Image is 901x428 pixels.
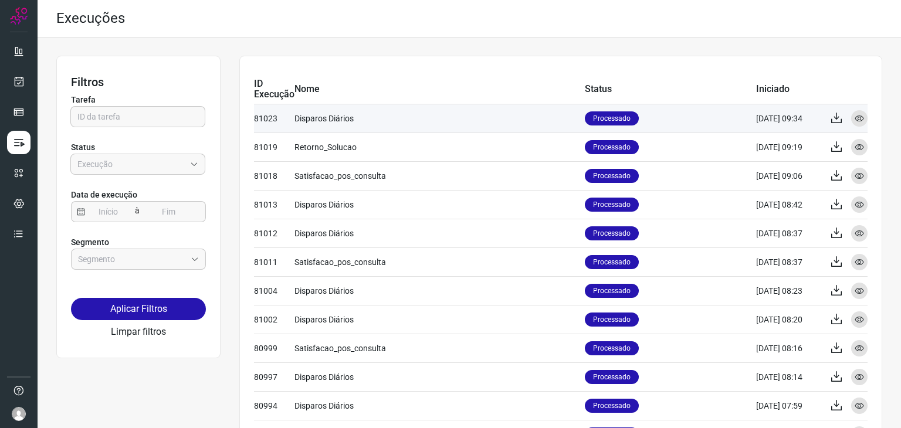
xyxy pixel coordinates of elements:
[585,255,639,269] p: Processado
[71,189,206,201] p: Data de execução
[756,247,821,276] td: [DATE] 08:37
[77,107,198,127] input: ID da tarefa
[254,276,294,305] td: 81004
[77,154,185,174] input: Execução
[254,391,294,420] td: 80994
[10,7,28,25] img: Logo
[254,334,294,362] td: 80999
[254,362,294,391] td: 80997
[756,219,821,247] td: [DATE] 08:37
[12,407,26,421] img: avatar-user-boy.jpg
[294,276,585,305] td: Disparos Diários
[254,219,294,247] td: 81012
[585,312,639,327] p: Processado
[254,305,294,334] td: 81002
[756,104,821,133] td: [DATE] 09:34
[585,111,639,125] p: Processado
[294,190,585,219] td: Disparos Diários
[71,236,206,249] p: Segmento
[254,75,294,104] td: ID Execução
[294,133,585,161] td: Retorno_Solucao
[294,391,585,420] td: Disparos Diários
[85,202,132,222] input: Início
[294,161,585,190] td: Satisfacao_pos_consulta
[294,334,585,362] td: Satisfacao_pos_consulta
[294,104,585,133] td: Disparos Diários
[254,247,294,276] td: 81011
[756,305,821,334] td: [DATE] 08:20
[585,198,639,212] p: Processado
[71,75,206,89] h3: Filtros
[756,161,821,190] td: [DATE] 09:06
[254,104,294,133] td: 81023
[585,341,639,355] p: Processado
[756,276,821,305] td: [DATE] 08:23
[585,399,639,413] p: Processado
[254,133,294,161] td: 81019
[756,334,821,362] td: [DATE] 08:16
[585,140,639,154] p: Processado
[254,190,294,219] td: 81013
[56,10,125,27] h2: Execuções
[294,219,585,247] td: Disparos Diários
[294,305,585,334] td: Disparos Diários
[756,391,821,420] td: [DATE] 07:59
[111,325,166,339] button: Limpar filtros
[294,75,585,104] td: Nome
[756,133,821,161] td: [DATE] 09:19
[585,169,639,183] p: Processado
[145,202,192,222] input: Fim
[132,201,143,222] span: à
[756,362,821,391] td: [DATE] 08:14
[294,362,585,391] td: Disparos Diários
[71,141,206,154] p: Status
[756,75,821,104] td: Iniciado
[78,249,186,269] input: Segmento
[254,161,294,190] td: 81018
[71,298,206,320] button: Aplicar Filtros
[294,247,585,276] td: Satisfacao_pos_consulta
[585,75,756,104] td: Status
[585,370,639,384] p: Processado
[71,94,206,106] p: Tarefa
[585,284,639,298] p: Processado
[585,226,639,240] p: Processado
[756,190,821,219] td: [DATE] 08:42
